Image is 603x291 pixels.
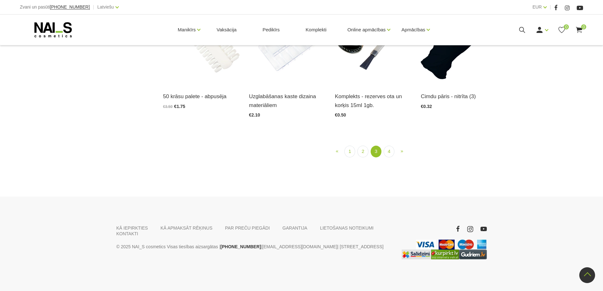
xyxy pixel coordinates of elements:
[371,146,381,157] a: 3
[257,15,285,45] a: Pedikīrs
[211,15,242,45] a: Vaksācija
[332,146,342,157] a: Previous
[225,225,270,231] a: PAR PREČU PIEGĀDI
[421,92,497,101] a: Cimdu pāris - nitrīta (3)
[160,225,212,231] a: KĀ APMAKSĀT RĒĶINUS
[336,148,338,154] span: «
[402,250,431,259] img: Labākā cena interneta veikalos - Samsung, Cena, iPhone, Mobilie telefoni
[401,17,425,42] a: Apmācības
[581,24,586,29] span: 0
[97,3,114,11] a: Latviešu
[344,146,355,157] a: 1
[335,92,411,109] a: Komplekts - rezerves ota un korķis 15ml 1gb.
[163,92,239,101] a: 50 krāsu palete - abpusēja
[163,146,583,157] nav: catalog-product-list
[459,250,487,259] img: www.gudriem.lv/veikali/lv
[50,4,90,9] span: [PHONE_NUMBER]
[178,17,196,42] a: Manikīrs
[174,104,185,109] span: €1.75
[550,3,551,11] span: |
[335,112,346,117] span: €0.50
[397,146,407,157] a: Next
[50,5,90,9] a: [PHONE_NUMBER]
[575,26,583,34] a: 0
[384,146,394,157] a: 4
[564,24,569,29] span: 0
[20,3,90,11] div: Zvani un pasūti
[249,92,325,109] a: Uzglabāšanas kaste dizaina materiāliem
[220,243,261,250] a: [PHONE_NUMBER]
[282,225,307,231] a: GARANTIJA
[116,243,392,250] p: © 2025 NAI_S cosmetics Visas tiesības aizsargātas | | | [STREET_ADDRESS]
[357,146,368,157] a: 2
[532,3,542,11] a: EUR
[116,231,138,237] a: KONTAKTI
[347,17,386,42] a: Online apmācības
[262,243,337,250] a: [EMAIL_ADDRESS][DOMAIN_NAME]
[163,104,173,109] span: €3.50
[400,148,403,154] span: »
[249,112,260,117] span: €2.10
[93,3,94,11] span: |
[431,250,459,259] img: Lielākais Latvijas interneta veikalu preču meklētājs
[558,26,566,34] a: 0
[459,250,487,259] a: https://www.gudriem.lv/veikali/lv
[116,225,148,231] a: KĀ IEPIRKTIES
[421,104,432,109] span: €0.32
[301,15,332,45] a: Komplekti
[320,225,374,231] a: LIETOŠANAS NOTEIKUMI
